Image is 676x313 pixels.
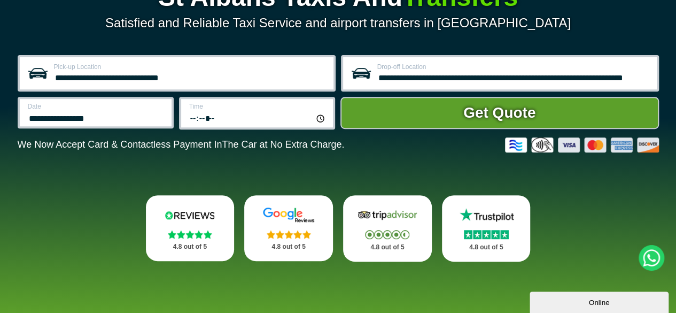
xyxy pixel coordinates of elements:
img: Stars [365,230,409,239]
p: 4.8 out of 5 [355,241,420,254]
p: 4.8 out of 5 [158,240,223,254]
img: Stars [267,230,311,239]
label: Drop-off Location [377,64,650,70]
a: Google Stars 4.8 out of 5 [244,195,333,261]
img: Stars [168,230,212,239]
a: Trustpilot Stars 4.8 out of 5 [442,195,531,262]
p: Satisfied and Reliable Taxi Service and airport transfers in [GEOGRAPHIC_DATA] [18,16,659,30]
label: Date [28,103,165,110]
img: Stars [464,230,509,239]
label: Pick-up Location [54,64,327,70]
button: Get Quote [340,97,659,129]
img: Tripadvisor [355,207,419,223]
a: Reviews.io Stars 4.8 out of 5 [146,195,235,261]
a: Tripadvisor Stars 4.8 out of 5 [343,195,432,262]
p: We Now Accept Card & Contactless Payment In [18,139,345,150]
iframe: chat widget [530,289,671,313]
label: Time [189,103,327,110]
img: Reviews.io [158,207,222,223]
img: Credit And Debit Cards [505,138,659,152]
img: Trustpilot [454,207,518,223]
span: The Car at No Extra Charge. [222,139,344,150]
p: 4.8 out of 5 [454,241,519,254]
p: 4.8 out of 5 [256,240,321,254]
img: Google [257,207,321,223]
